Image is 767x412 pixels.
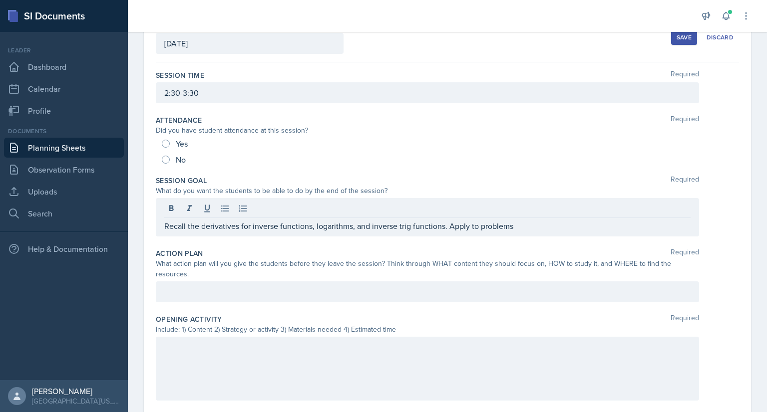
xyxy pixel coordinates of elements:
span: Required [671,176,699,186]
div: [PERSON_NAME] [32,386,120,396]
div: Discard [707,33,734,41]
a: Dashboard [4,57,124,77]
label: Session Goal [156,176,207,186]
a: Uploads [4,182,124,202]
label: Attendance [156,115,202,125]
a: Search [4,204,124,223]
a: Planning Sheets [4,138,124,158]
div: Save [677,33,692,41]
a: Calendar [4,79,124,99]
label: Session Time [156,70,204,80]
div: Documents [4,127,124,136]
label: Opening Activity [156,314,222,324]
a: Profile [4,101,124,121]
div: What do you want the students to be able to do by the end of the session? [156,186,699,196]
a: Observation Forms [4,160,124,180]
p: Recall the derivatives for inverse functions, logarithms, and inverse trig functions. Apply to pr... [164,220,691,232]
label: Action Plan [156,248,203,258]
button: Discard [701,30,739,45]
div: Leader [4,46,124,55]
div: Help & Documentation [4,239,124,259]
p: 2:30-3:30 [164,87,691,99]
span: Required [671,314,699,324]
span: Required [671,70,699,80]
div: [GEOGRAPHIC_DATA][US_STATE] in [GEOGRAPHIC_DATA] [32,396,120,406]
span: Required [671,115,699,125]
div: What action plan will you give the students before they leave the session? Think through WHAT con... [156,258,699,279]
span: Required [671,248,699,258]
span: No [176,155,186,165]
span: Yes [176,139,188,149]
button: Save [671,30,697,45]
div: Include: 1) Content 2) Strategy or activity 3) Materials needed 4) Estimated time [156,324,699,335]
div: Did you have student attendance at this session? [156,125,699,136]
